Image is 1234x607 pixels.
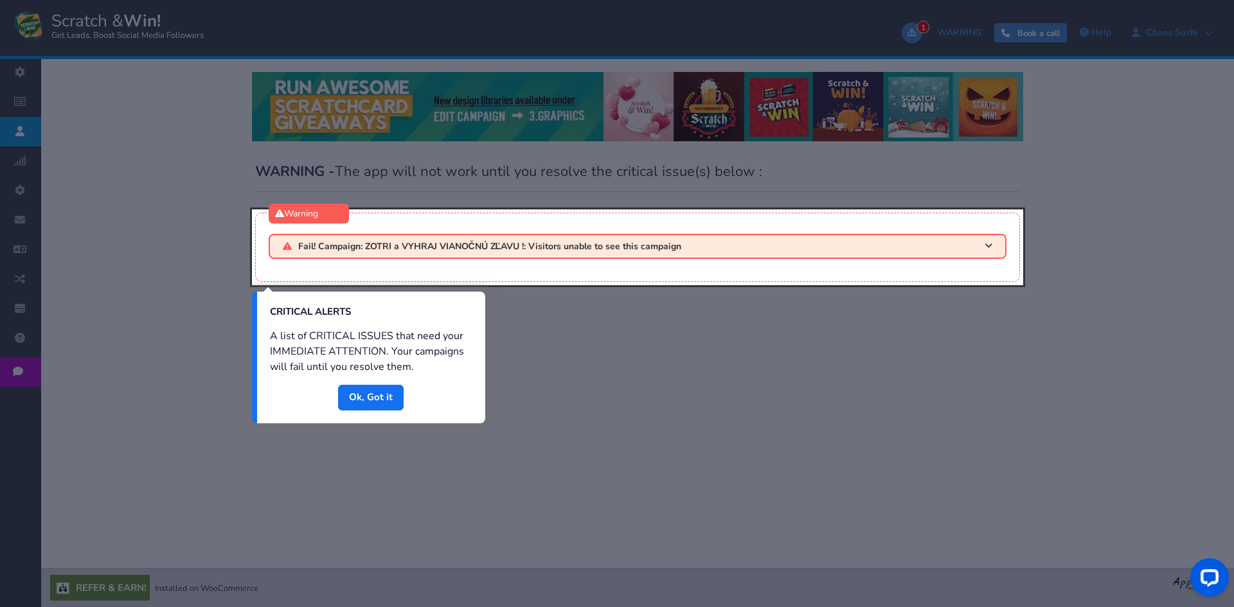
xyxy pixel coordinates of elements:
[270,304,461,319] h1: CRITICAL ALERTS
[257,324,485,385] div: A list of CRITICAL ISSUES that need your IMMEDIATE ATTENTION. Your campaigns will fail until you ...
[1180,553,1234,607] iframe: LiveChat chat widget
[269,204,349,224] div: Warning
[338,385,404,410] a: Done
